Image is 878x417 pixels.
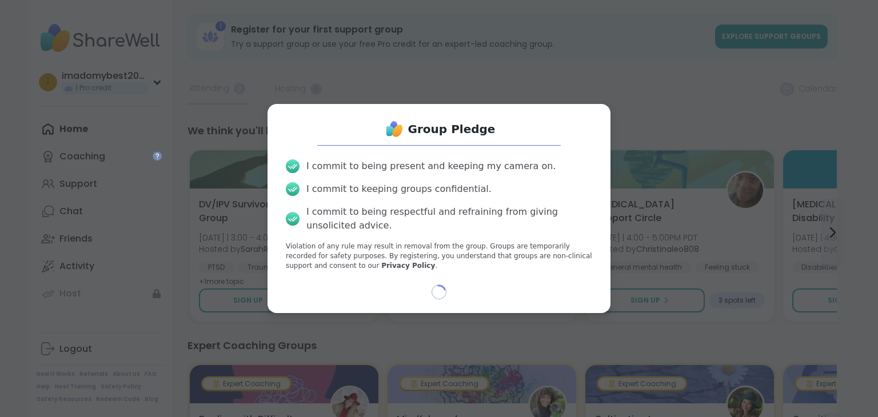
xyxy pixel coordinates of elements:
[383,118,406,141] img: ShareWell Logo
[153,151,162,161] iframe: Spotlight
[306,205,592,232] div: I commit to being respectful and refraining from giving unsolicited advice.
[381,262,435,270] a: Privacy Policy
[286,242,592,270] p: Violation of any rule may result in removal from the group. Groups are temporarily recorded for s...
[306,159,556,173] div: I commit to being present and keeping my camera on.
[408,121,496,137] h1: Group Pledge
[306,182,492,196] div: I commit to keeping groups confidential.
